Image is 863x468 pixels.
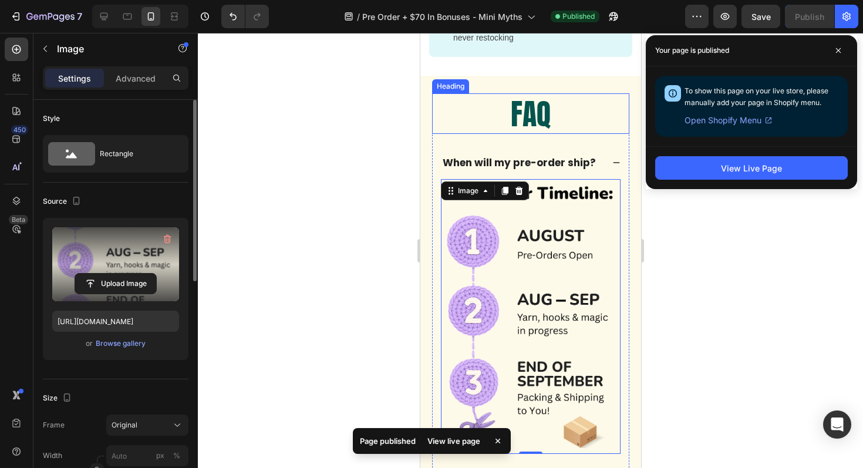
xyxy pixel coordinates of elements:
input: https://example.com/image.jpg [52,311,179,332]
p: Page published [360,435,416,447]
label: Frame [43,420,65,430]
div: Style [43,113,60,124]
p: Your page is published [655,45,729,56]
button: View Live Page [655,156,848,180]
div: Source [43,194,83,210]
span: Published [562,11,595,22]
button: Save [741,5,780,28]
p: Advanced [116,72,156,85]
div: Browse gallery [96,338,146,349]
button: px [170,449,184,463]
span: Open Shopify Menu [685,113,761,127]
button: Original [106,415,188,436]
div: Size [43,390,74,406]
p: Settings [58,72,91,85]
button: % [153,449,167,463]
button: Upload Image [75,273,157,294]
span: Save [751,12,771,22]
div: Publish [795,11,824,23]
div: px [156,450,164,461]
span: or [86,336,93,351]
iframe: Design area [420,33,641,468]
div: 450 [11,125,28,134]
p: *Mini Crafts is a pre-order brand trusted by over 10,000+ happy customers. [22,432,199,461]
span: Pre Order + $70 In Bonuses - Mini Myths [362,11,522,23]
button: Publish [785,5,834,28]
button: Browse gallery [95,338,146,349]
p: Image [57,42,157,56]
span: To show this page on your live store, please manually add your page in Shopify menu. [685,86,828,107]
label: Width [43,450,62,461]
div: % [173,450,180,461]
input: px% [106,445,188,466]
span: / [357,11,360,23]
p: 7 [77,9,82,23]
div: View live page [420,433,487,449]
div: Beta [9,215,28,224]
div: Undo/Redo [221,5,269,28]
div: Open Intercom Messenger [823,410,851,439]
div: View Live Page [721,162,782,174]
span: Original [112,420,137,430]
div: Rectangle [100,140,171,167]
button: 7 [5,5,87,28]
